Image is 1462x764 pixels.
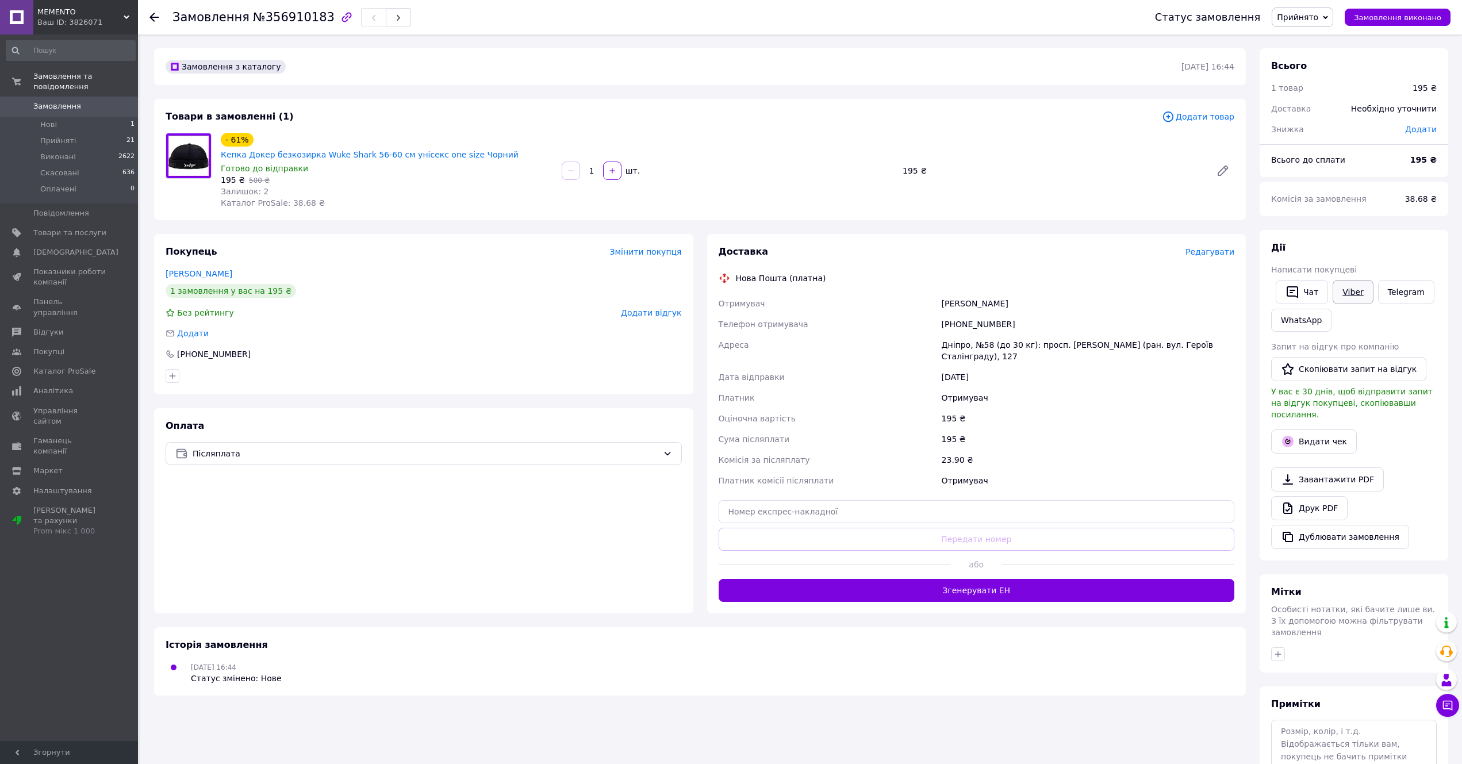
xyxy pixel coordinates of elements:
[1271,194,1367,204] span: Комісія за замовлення
[1277,13,1318,22] span: Прийнято
[1271,104,1311,113] span: Доставка
[1155,11,1261,23] div: Статус замовлення
[177,308,234,317] span: Без рейтингу
[221,164,308,173] span: Готово до відправки
[33,101,81,112] span: Замовлення
[719,340,749,350] span: Адреса
[939,314,1237,335] div: [PHONE_NUMBER]
[939,450,1237,470] div: 23.90 ₴
[131,184,135,194] span: 0
[1271,125,1304,134] span: Знижка
[33,386,73,396] span: Аналітика
[719,435,790,444] span: Сума післяплати
[33,347,64,357] span: Покупці
[33,247,118,258] span: [DEMOGRAPHIC_DATA]
[166,639,268,650] span: Історія замовлення
[33,406,106,427] span: Управління сайтом
[40,184,76,194] span: Оплачені
[1344,96,1444,121] div: Необхідно уточнити
[1271,342,1399,351] span: Запит на відгук про компанію
[37,7,124,17] span: MEMENTO
[166,111,294,122] span: Товари в замовленні (1)
[33,486,92,496] span: Налаштування
[172,10,250,24] span: Замовлення
[1181,62,1234,71] time: [DATE] 16:44
[33,466,63,476] span: Маркет
[1162,110,1234,123] span: Додати товар
[1405,125,1437,134] span: Додати
[191,663,236,671] span: [DATE] 16:44
[221,175,245,185] span: 195 ₴
[939,387,1237,408] div: Отримувач
[719,476,834,485] span: Платник комісії післяплати
[1333,280,1373,304] a: Viber
[719,500,1235,523] input: Номер експрес-накладної
[1271,429,1357,454] button: Видати чек
[33,436,106,456] span: Гаманець компанії
[1271,83,1303,93] span: 1 товар
[33,366,95,377] span: Каталог ProSale
[33,228,106,238] span: Товари та послуги
[1271,357,1426,381] button: Скопіювати запит на відгук
[1271,467,1384,492] a: Завантажити PDF
[166,420,204,431] span: Оплата
[1271,155,1345,164] span: Всього до сплати
[939,470,1237,491] div: Отримувач
[176,348,252,360] div: [PHONE_NUMBER]
[939,367,1237,387] div: [DATE]
[33,505,106,537] span: [PERSON_NAME] та рахунки
[40,168,79,178] span: Скасовані
[1378,280,1434,304] a: Telegram
[719,320,808,329] span: Телефон отримувача
[1436,694,1459,717] button: Чат з покупцем
[1354,13,1441,22] span: Замовлення виконано
[221,198,325,208] span: Каталог ProSale: 38.68 ₴
[131,120,135,130] span: 1
[719,455,810,464] span: Комісія за післяплату
[719,393,755,402] span: Платник
[221,187,269,196] span: Залишок: 2
[1211,159,1234,182] a: Редагувати
[33,297,106,317] span: Панель управління
[733,272,829,284] div: Нова Пошта (платна)
[1271,242,1286,253] span: Дії
[1410,155,1437,164] b: 195 ₴
[1185,247,1234,256] span: Редагувати
[249,176,270,185] span: 500 ₴
[898,163,1207,179] div: 195 ₴
[610,247,682,256] span: Змінити покупця
[1271,586,1302,597] span: Мітки
[221,133,254,147] div: - 61%
[149,11,159,23] div: Повернутися назад
[177,329,209,338] span: Додати
[33,267,106,287] span: Показники роботи компанії
[126,136,135,146] span: 21
[40,136,76,146] span: Прийняті
[191,673,282,684] div: Статус змінено: Нове
[33,327,63,337] span: Відгуки
[939,429,1237,450] div: 195 ₴
[166,246,217,257] span: Покупець
[939,293,1237,314] div: [PERSON_NAME]
[1271,309,1331,332] a: WhatsApp
[166,284,296,298] div: 1 замовлення у вас на 195 ₴
[1271,387,1433,419] span: У вас є 30 днів, щоб відправити запит на відгук покупцеві, скопіювавши посилання.
[1276,280,1328,304] button: Чат
[166,269,232,278] a: [PERSON_NAME]
[939,335,1237,367] div: Дніпро, №58 (до 30 кг): просп. [PERSON_NAME] (ран. вул. Героїв Сталінграду), 127
[1271,525,1409,549] button: Дублювати замовлення
[1271,496,1348,520] a: Друк PDF
[33,526,106,536] div: Prom мікс 1 000
[1405,194,1437,204] span: 38.68 ₴
[6,40,136,61] input: Пошук
[37,17,138,28] div: Ваш ID: 3826071
[166,133,211,178] img: Кепка Докер безкозирка Wuke Shark 56-60 см унісекс one size Чорний
[1271,698,1321,709] span: Примітки
[193,447,658,460] span: Післяплата
[939,408,1237,429] div: 195 ₴
[623,165,641,176] div: шт.
[1271,265,1357,274] span: Написати покупцеві
[33,71,138,92] span: Замовлення та повідомлення
[1345,9,1451,26] button: Замовлення виконано
[950,559,1002,570] span: або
